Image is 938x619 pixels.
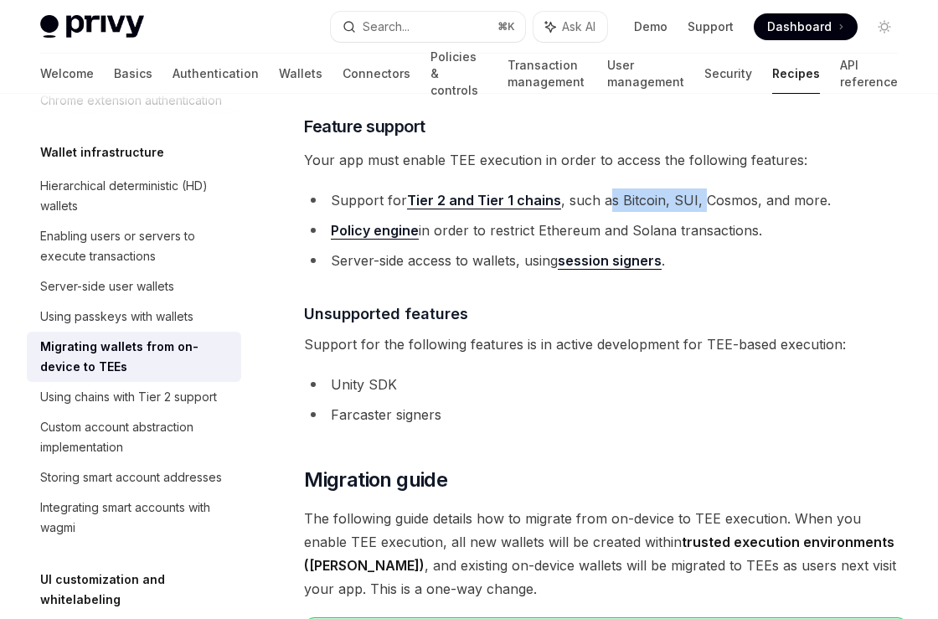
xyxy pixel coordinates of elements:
span: Feature support [304,115,425,138]
span: Migration guide [304,467,447,493]
a: Custom account abstraction implementation [27,412,241,462]
button: Ask AI [533,12,607,42]
span: Support for the following features is in active development for TEE-based execution: [304,333,908,356]
a: Server-side user wallets [27,271,241,302]
a: Dashboard [754,13,858,40]
a: API reference [840,54,898,94]
div: Server-side user wallets [40,276,174,297]
div: Migrating wallets from on-device to TEEs [40,337,231,377]
button: Toggle dark mode [871,13,898,40]
li: Farcaster signers [304,403,908,426]
span: ⌘ K [497,20,515,34]
a: Enabling users or servers to execute transactions [27,221,241,271]
a: Basics [114,54,152,94]
img: light logo [40,15,144,39]
button: Search...⌘K [331,12,526,42]
a: Hierarchical deterministic (HD) wallets [27,171,241,221]
a: Welcome [40,54,94,94]
a: Demo [634,18,667,35]
li: in order to restrict Ethereum and Solana transactions. [304,219,908,242]
span: Ask AI [562,18,595,35]
h5: UI customization and whitelabeling [40,570,241,610]
li: Support for , such as Bitcoin, SUI, Cosmos, and more. [304,188,908,212]
span: Unsupported features [304,302,468,325]
div: Integrating smart accounts with wagmi [40,498,231,538]
a: Tier 2 and Tier 1 chains [407,192,561,209]
div: Using passkeys with wallets [40,307,193,327]
a: Storing smart account addresses [27,462,241,493]
div: Using chains with Tier 2 support [40,387,217,407]
a: User management [607,54,684,94]
h5: Wallet infrastructure [40,142,164,162]
a: Wallets [279,54,322,94]
li: Unity SDK [304,373,908,396]
a: Migrating wallets from on-device to TEEs [27,332,241,382]
li: Server-side access to wallets, using . [304,249,908,272]
div: Hierarchical deterministic (HD) wallets [40,176,231,216]
a: Integrating smart accounts with wagmi [27,493,241,543]
a: Recipes [772,54,820,94]
span: Your app must enable TEE execution in order to access the following features: [304,148,908,172]
div: Custom account abstraction implementation [40,417,231,457]
span: Dashboard [767,18,832,35]
div: Search... [363,17,410,37]
div: Storing smart account addresses [40,467,222,487]
a: Security [704,54,752,94]
a: Support [688,18,734,35]
a: Policy engine [331,222,419,240]
a: Authentication [173,54,259,94]
span: The following guide details how to migrate from on-device to TEE execution. When you enable TEE e... [304,507,908,601]
a: Connectors [343,54,410,94]
a: Using passkeys with wallets [27,302,241,332]
a: Using chains with Tier 2 support [27,382,241,412]
a: Policies & controls [430,54,487,94]
a: Transaction management [508,54,587,94]
a: session signers [558,252,662,270]
div: Enabling users or servers to execute transactions [40,226,231,266]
